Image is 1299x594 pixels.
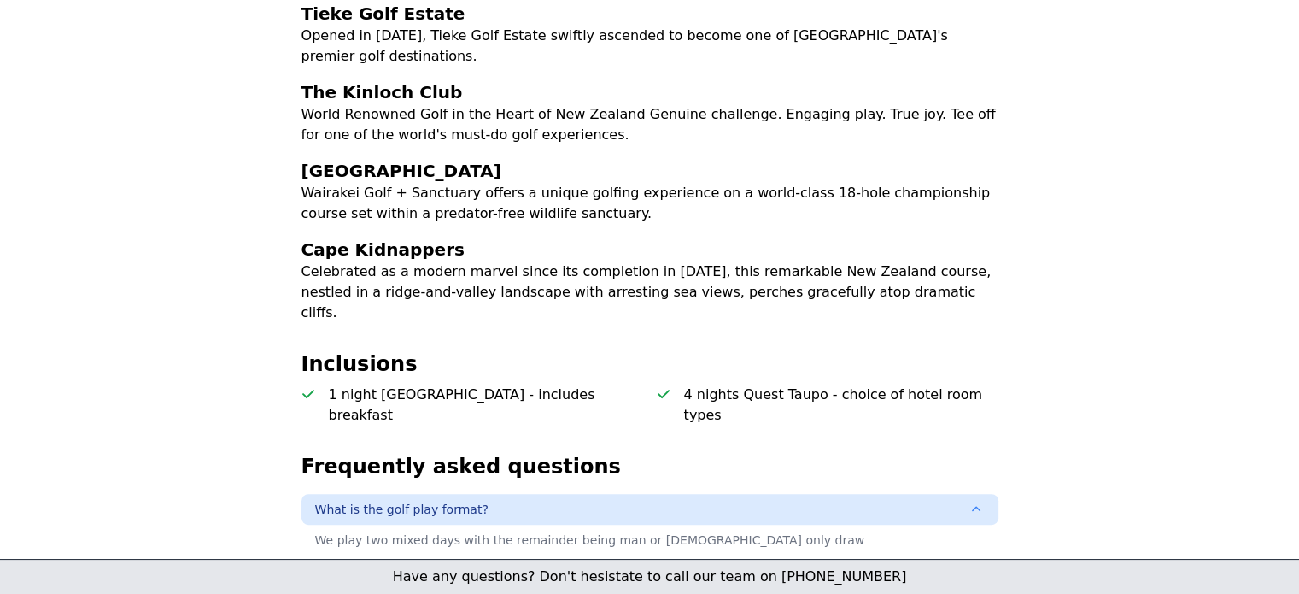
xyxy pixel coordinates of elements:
[301,238,998,262] h3: Cape Kidnappers
[301,262,998,323] p: Celebrated as a modern marvel since its completion in [DATE], this remarkable New Zealand course,...
[301,26,998,67] p: Opened in [DATE], Tieke Golf Estate swiftly ascended to become one of [GEOGRAPHIC_DATA]'s premier...
[301,494,998,525] button: What is the golf play format?
[315,501,489,518] span: What is the golf play format?
[684,385,998,426] p: 4 nights Quest Taupo - choice of hotel room types
[301,104,998,145] p: World Renowned Golf in the Heart of New Zealand Genuine challenge. Engaging play. True joy. Tee o...
[329,385,643,426] p: 1 night [GEOGRAPHIC_DATA] - includes breakfast
[301,350,998,378] h2: Inclusions
[301,525,998,556] div: We play two mixed days with the remainder being man or [DEMOGRAPHIC_DATA] only draw
[301,2,998,26] h3: Tieke Golf Estate
[301,453,998,480] h2: Frequently asked questions
[301,183,998,224] p: Wairakei Golf + Sanctuary offers a unique golfing experience on a world-class 18-hole championshi...
[301,80,998,104] h3: The Kinloch Club
[301,159,998,183] h3: [GEOGRAPHIC_DATA]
